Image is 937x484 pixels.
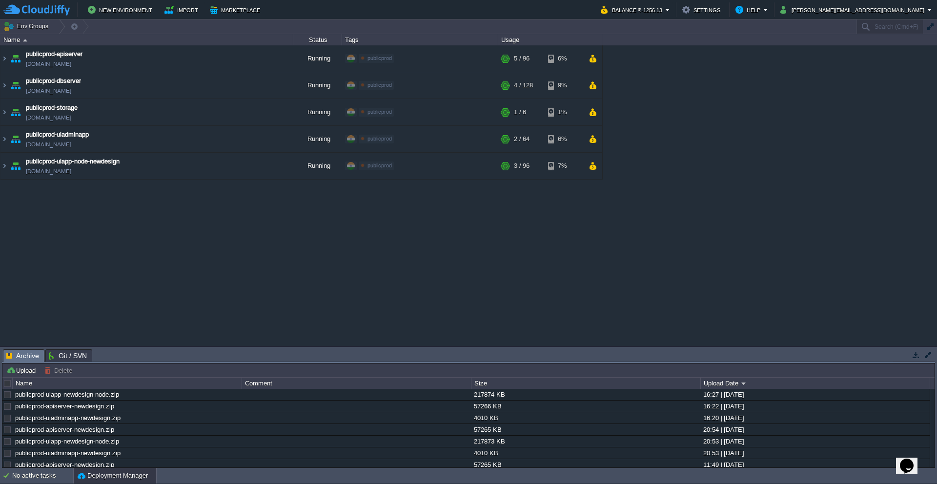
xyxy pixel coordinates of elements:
div: 20:53 | [DATE] [701,436,929,447]
div: 7% [548,153,580,179]
div: 20:53 | [DATE] [701,447,929,459]
div: 217873 KB [471,436,700,447]
a: publicprod-dbserver [26,76,81,86]
div: 57266 KB [471,401,700,412]
img: AMDAwAAAACH5BAEAAAAALAAAAAABAAEAAAICRAEAOw== [23,39,27,41]
img: AMDAwAAAACH5BAEAAAAALAAAAAABAAEAAAICRAEAOw== [0,99,8,125]
span: publicprod [367,55,392,61]
a: publicprod-uiadminapp-newdesign.zip [15,449,121,457]
button: Env Groups [3,20,52,33]
div: 217874 KB [471,389,700,400]
div: 3 / 96 [514,153,530,179]
img: AMDAwAAAACH5BAEAAAAALAAAAAABAAEAAAICRAEAOw== [9,99,22,125]
div: Name [1,34,293,45]
div: Running [293,126,342,152]
div: 16:22 | [DATE] [701,401,929,412]
a: publicprod-apiserver-newdesign.zip [15,403,114,410]
span: Archive [6,350,39,362]
span: publicprod [367,136,392,141]
div: 20:54 | [DATE] [701,424,929,435]
img: AMDAwAAAACH5BAEAAAAALAAAAAABAAEAAAICRAEAOw== [0,45,8,72]
div: 4 / 128 [514,72,533,99]
span: publicprod [367,82,392,88]
a: publicprod-uiadminapp [26,130,89,140]
div: 1 / 6 [514,99,526,125]
span: [DOMAIN_NAME] [26,86,71,96]
button: Balance ₹-1256.13 [601,4,665,16]
div: Tags [343,34,498,45]
img: AMDAwAAAACH5BAEAAAAALAAAAAABAAEAAAICRAEAOw== [9,72,22,99]
div: 4010 KB [471,447,700,459]
span: publicprod [367,162,392,168]
img: AMDAwAAAACH5BAEAAAAALAAAAAABAAEAAAICRAEAOw== [0,72,8,99]
div: Running [293,99,342,125]
a: publicprod-uiapp-node-newdesign [26,157,120,166]
button: [PERSON_NAME][EMAIL_ADDRESS][DOMAIN_NAME] [780,4,927,16]
a: publicprod-apiserver [26,49,82,59]
iframe: chat widget [896,445,927,474]
span: publicprod [367,109,392,115]
div: 11:49 | [DATE] [701,459,929,470]
button: Delete [44,366,75,375]
a: publicprod-uiapp-newdesign-node.zip [15,391,119,398]
div: Running [293,45,342,72]
a: publicprod-apiserver-newdesign.zip [15,426,114,433]
img: AMDAwAAAACH5BAEAAAAALAAAAAABAAEAAAICRAEAOw== [0,153,8,179]
a: [DOMAIN_NAME] [26,166,71,176]
div: 1% [548,99,580,125]
img: AMDAwAAAACH5BAEAAAAALAAAAAABAAEAAAICRAEAOw== [0,126,8,152]
div: No active tasks [12,468,73,484]
div: Usage [499,34,602,45]
button: New Environment [88,4,155,16]
button: Upload [6,366,39,375]
div: Size [472,378,700,389]
a: [DOMAIN_NAME] [26,140,71,149]
div: 16:27 | [DATE] [701,389,929,400]
div: 5 / 96 [514,45,530,72]
img: CloudJiffy [3,4,70,16]
a: publicprod-apiserver-newdesign.zip [15,461,114,468]
div: 6% [548,126,580,152]
img: AMDAwAAAACH5BAEAAAAALAAAAAABAAEAAAICRAEAOw== [9,126,22,152]
span: [DOMAIN_NAME] [26,113,71,122]
a: publicprod-storage [26,103,78,113]
div: 57265 KB [471,424,700,435]
div: Name [13,378,242,389]
div: 16:20 | [DATE] [701,412,929,423]
span: Git / SVN [49,350,87,362]
button: Help [735,4,763,16]
img: AMDAwAAAACH5BAEAAAAALAAAAAABAAEAAAICRAEAOw== [9,153,22,179]
div: Upload Date [701,378,930,389]
div: Running [293,72,342,99]
div: 2 / 64 [514,126,530,152]
button: Import [164,4,201,16]
button: Marketplace [210,4,263,16]
div: 6% [548,45,580,72]
button: Deployment Manager [78,471,148,481]
a: [DOMAIN_NAME] [26,59,71,69]
a: publicprod-uiapp-newdesign-node.zip [15,438,119,445]
div: 4010 KB [471,412,700,423]
a: publicprod-uiadminapp-newdesign.zip [15,414,121,422]
div: Running [293,153,342,179]
img: AMDAwAAAACH5BAEAAAAALAAAAAABAAEAAAICRAEAOw== [9,45,22,72]
div: 57265 KB [471,459,700,470]
div: Status [294,34,342,45]
div: 9% [548,72,580,99]
button: Settings [682,4,723,16]
div: Comment [243,378,471,389]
